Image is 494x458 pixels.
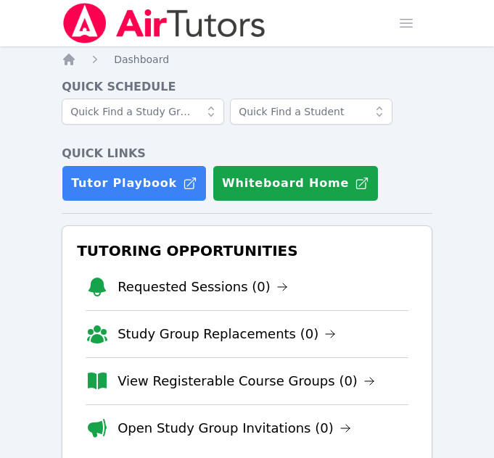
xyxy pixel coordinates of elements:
button: Whiteboard Home [213,165,379,201]
img: Air Tutors [62,3,267,43]
span: Dashboard [114,54,169,65]
a: Open Study Group Invitations (0) [118,418,351,438]
a: Requested Sessions (0) [118,277,288,297]
h4: Quick Schedule [62,78,432,96]
a: Tutor Playbook [62,165,207,201]
input: Quick Find a Study Group [62,99,224,125]
a: Study Group Replacements (0) [118,324,336,344]
h4: Quick Links [62,145,432,162]
a: Dashboard [114,52,169,67]
input: Quick Find a Student [230,99,392,125]
a: View Registerable Course Groups (0) [118,371,375,391]
nav: Breadcrumb [62,52,432,67]
h3: Tutoring Opportunities [74,238,420,264]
